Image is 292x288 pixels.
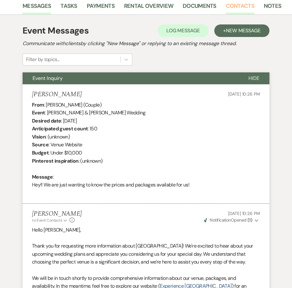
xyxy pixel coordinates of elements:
[32,91,82,98] h5: [PERSON_NAME]
[203,217,260,223] button: NotificationOpened (1)
[23,40,269,47] h2: Communicate with clients by clicking "New Message" or replying to an existing message thread.
[32,118,61,124] b: Desired date
[210,217,231,223] span: Notification
[226,27,261,34] span: New Message
[248,217,252,223] strong: ( 1 )
[32,226,260,234] p: Hello [PERSON_NAME],
[32,102,44,108] b: From
[32,174,53,180] b: Message
[264,2,281,14] a: Notes
[183,2,216,14] a: Documents
[32,125,88,132] b: Anticipated guest count
[124,2,173,14] a: Rental Overview
[248,75,259,81] span: Hide
[32,242,260,266] p: Thank you for requesting more information about [GEOGRAPHIC_DATA]! We're excited to hear about yo...
[32,134,46,140] b: Vision
[32,109,45,116] b: Event
[32,101,260,197] div: : [PERSON_NAME] (Couple) : [PERSON_NAME] & [PERSON_NAME] Wedding : [DATE] : 150 : (unknown) : Ven...
[158,24,209,37] button: Log Message
[32,218,62,223] span: to: Event Contacts
[32,210,82,218] h5: [PERSON_NAME]
[33,75,63,81] span: Event Inquiry
[32,149,49,156] b: Budget
[32,217,68,223] button: to: Event Contacts
[60,2,77,14] a: Tasks
[228,91,260,97] span: [DATE] 10:26 PM
[204,217,252,223] span: Opened
[26,56,60,63] div: Filter by topics...
[87,2,115,14] a: Payments
[166,27,200,34] span: Log Message
[23,72,238,84] button: Event Inquiry
[23,2,51,14] a: Messages
[23,24,89,37] h1: Event Messages
[214,24,269,37] button: +New Message
[32,158,79,164] b: Pinterest inspiration
[238,72,269,84] button: Hide
[32,141,49,148] b: Source
[226,2,254,14] a: Contacts
[228,211,260,216] span: [DATE] 10:26 PM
